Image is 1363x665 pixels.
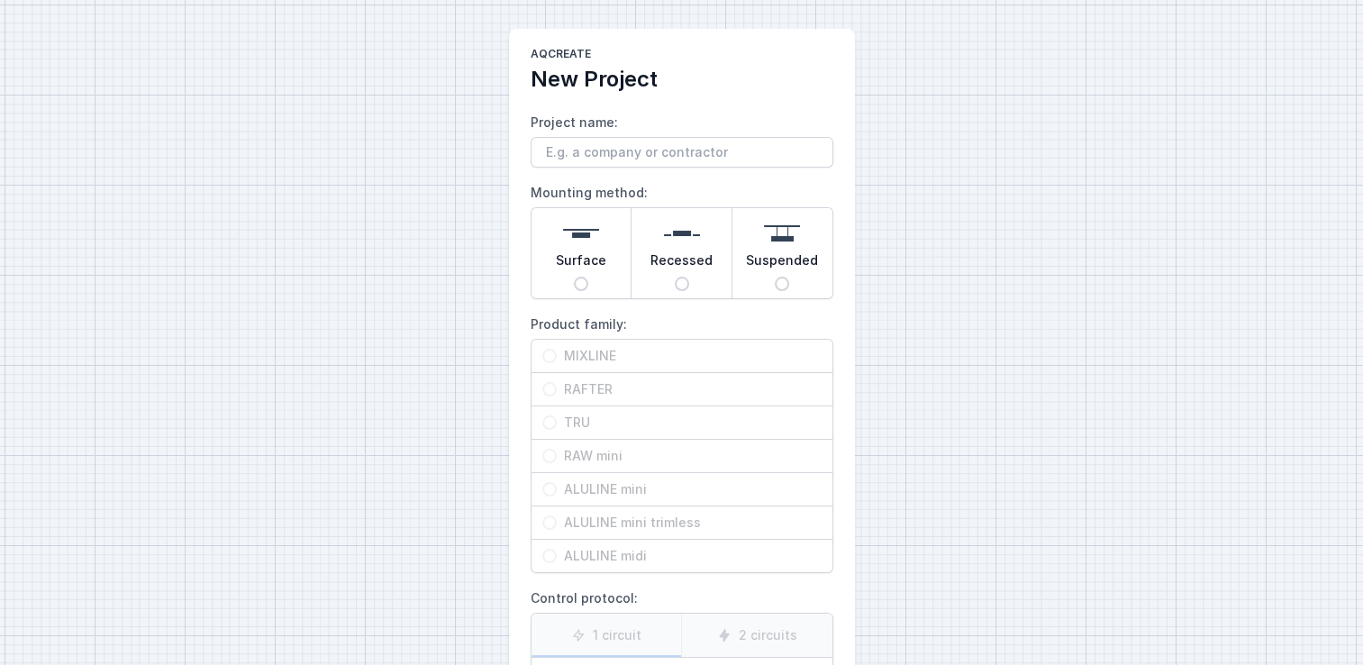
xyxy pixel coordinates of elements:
label: Product family: [531,310,833,573]
img: surface.svg [563,215,599,251]
img: suspended.svg [764,215,800,251]
span: Surface [556,251,606,277]
h2: New Project [531,65,833,94]
h1: AQcreate [531,47,833,65]
input: Suspended [775,277,789,291]
label: Project name: [531,108,833,168]
input: Project name: [531,137,833,168]
span: Recessed [650,251,713,277]
label: Mounting method: [531,178,833,299]
span: Suspended [746,251,818,277]
input: Recessed [675,277,689,291]
img: recessed.svg [664,215,700,251]
input: Surface [574,277,588,291]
